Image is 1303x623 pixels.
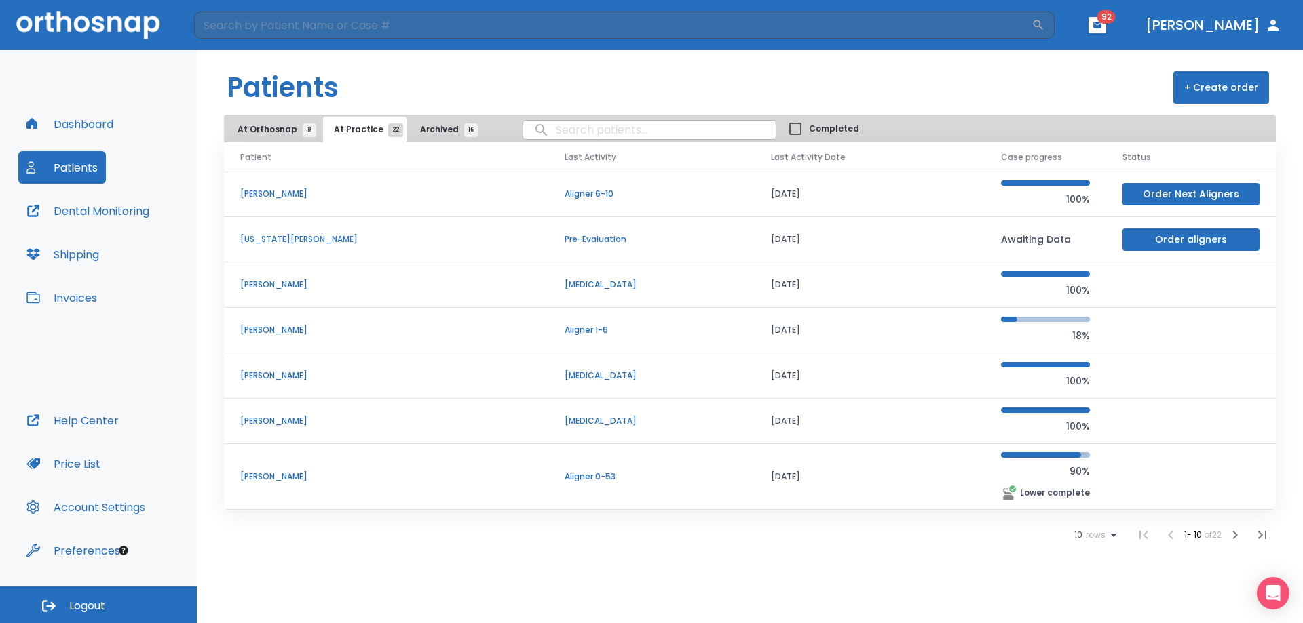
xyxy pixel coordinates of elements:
[16,11,160,39] img: Orthosnap
[18,281,105,314] button: Invoices
[565,324,738,336] p: Aligner 1-6
[240,188,532,200] p: [PERSON_NAME]
[1001,151,1062,163] span: Case progress
[755,308,985,353] td: [DATE]
[117,544,130,557] div: Tooltip anchor
[565,188,738,200] p: Aligner 6-10
[240,415,532,427] p: [PERSON_NAME]
[565,415,738,427] p: [MEDICAL_DATA]
[18,404,127,437] button: Help Center
[1001,191,1090,207] p: 100%
[388,123,403,137] span: 22
[1257,577,1289,609] div: Open Intercom Messenger
[420,123,471,136] span: Archived
[1001,327,1090,344] p: 18%
[1204,529,1222,540] span: of 22
[565,369,738,382] p: [MEDICAL_DATA]
[1020,487,1090,499] p: Lower complete
[18,238,107,270] button: Shipping
[1122,151,1151,163] span: Status
[1001,463,1090,479] p: 90%
[238,123,309,136] span: At Orthosnap
[1074,530,1082,540] span: 10
[227,67,339,108] h1: Patients
[18,195,157,227] button: Dental Monitoring
[1140,13,1287,37] button: [PERSON_NAME]
[755,444,985,510] td: [DATE]
[240,151,271,163] span: Patient
[1001,373,1090,389] p: 100%
[303,123,316,137] span: 8
[565,233,738,245] p: Pre-Evaluation
[1001,231,1090,247] p: Awaiting Data
[240,233,532,245] p: [US_STATE][PERSON_NAME]
[194,12,1032,39] input: Search by Patient Name or Case #
[240,369,532,382] p: [PERSON_NAME]
[755,217,985,262] td: [DATE]
[18,447,109,480] button: Price List
[755,262,985,308] td: [DATE]
[565,151,616,163] span: Last Activity
[771,151,846,163] span: Last Activity Date
[240,279,532,291] p: [PERSON_NAME]
[240,324,532,336] p: [PERSON_NAME]
[69,599,105,614] span: Logout
[18,108,121,140] button: Dashboard
[1001,282,1090,298] p: 100%
[240,470,532,483] p: [PERSON_NAME]
[755,172,985,217] td: [DATE]
[464,123,478,137] span: 16
[1082,530,1106,540] span: rows
[565,279,738,291] p: [MEDICAL_DATA]
[1122,183,1260,205] button: Order Next Aligners
[755,399,985,444] td: [DATE]
[334,123,396,136] span: At Practice
[755,353,985,399] td: [DATE]
[1173,71,1269,104] button: + Create order
[1122,228,1260,251] button: Order aligners
[1001,418,1090,435] p: 100%
[523,117,776,143] input: search
[18,151,106,184] button: Patients
[227,117,485,142] div: tabs
[755,510,985,555] td: [DATE]
[1184,529,1204,540] span: 1 - 10
[1097,10,1116,24] span: 92
[565,470,738,483] p: Aligner 0-53
[18,491,153,523] button: Account Settings
[809,123,859,135] span: Completed
[18,534,128,567] button: Preferences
